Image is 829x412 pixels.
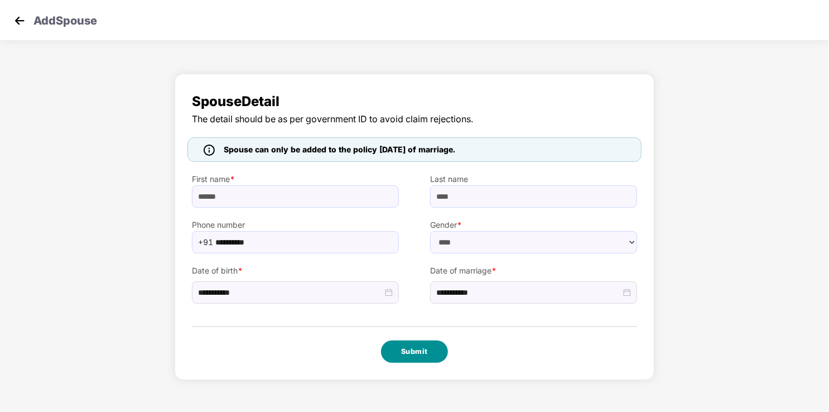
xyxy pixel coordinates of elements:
label: Phone number [192,219,399,231]
img: svg+xml;base64,PHN2ZyB4bWxucz0iaHR0cDovL3d3dy53My5vcmcvMjAwMC9zdmciIHdpZHRoPSIzMCIgaGVpZ2h0PSIzMC... [11,12,28,29]
label: Date of marriage [430,265,637,277]
span: Spouse Detail [192,91,637,112]
label: Date of birth [192,265,399,277]
label: Last name [430,173,637,185]
img: icon [204,145,215,156]
span: Spouse can only be added to the policy [DATE] of marriage. [224,143,455,156]
label: First name [192,173,399,185]
span: The detail should be as per government ID to avoid claim rejections. [192,112,637,126]
p: Add Spouse [33,12,97,26]
span: +91 [198,234,213,251]
button: Submit [381,341,448,363]
label: Gender [430,219,637,231]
